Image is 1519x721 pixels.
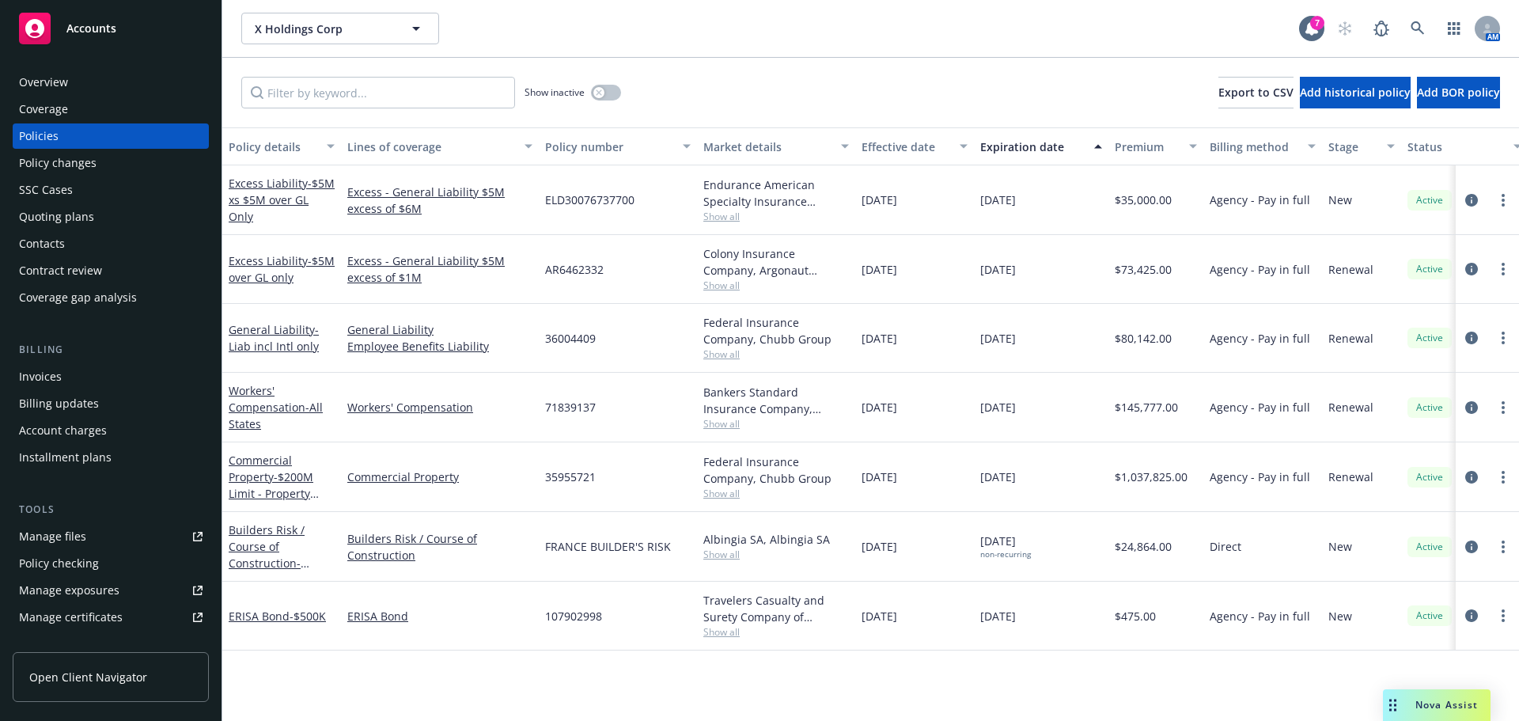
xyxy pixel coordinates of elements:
a: Excess Liability [229,176,335,224]
button: Add BOR policy [1417,77,1500,108]
div: Manage certificates [19,605,123,630]
div: Policy details [229,139,317,155]
a: more [1494,398,1513,417]
a: Search [1402,13,1434,44]
span: [DATE] [980,192,1016,208]
div: Account charges [19,418,107,443]
div: Travelers Casualty and Surety Company of America, Travelers Insurance [703,592,849,625]
button: Lines of coverage [341,127,539,165]
div: Coverage [19,97,68,122]
span: Renewal [1328,399,1373,416]
span: Show all [703,279,849,292]
a: ERISA Bond [347,608,532,624]
a: Manage exposures [13,578,209,603]
span: Show all [703,210,849,223]
span: [DATE] [980,469,1016,485]
span: [DATE] [862,608,897,624]
a: circleInformation [1462,606,1481,625]
span: [DATE] [862,192,897,208]
div: Policy number [545,139,673,155]
span: Export to CSV [1218,85,1294,100]
span: Direct [1210,538,1241,555]
a: Builders Risk / Course of Construction [347,530,532,564]
span: ELD30076737700 [545,192,634,208]
a: Billing updates [13,391,209,416]
a: more [1494,468,1513,487]
a: more [1494,537,1513,556]
div: Billing updates [19,391,99,416]
div: Manage exposures [19,578,119,603]
a: Coverage [13,97,209,122]
button: Expiration date [974,127,1108,165]
button: Billing method [1203,127,1322,165]
button: Stage [1322,127,1401,165]
div: Policy checking [19,551,99,576]
a: circleInformation [1462,398,1481,417]
span: 35955721 [545,469,596,485]
span: Renewal [1328,330,1373,347]
a: ERISA Bond [229,609,326,624]
a: Coverage gap analysis [13,285,209,310]
span: Active [1414,262,1445,276]
span: [DATE] [980,533,1031,560]
a: circleInformation [1462,328,1481,347]
a: Contacts [13,231,209,256]
a: Policies [13,123,209,149]
a: Manage certificates [13,605,209,630]
span: Active [1414,470,1445,484]
span: [DATE] [862,261,897,278]
a: more [1494,606,1513,625]
span: Renewal [1328,469,1373,485]
button: Add historical policy [1300,77,1411,108]
span: $73,425.00 [1115,261,1172,278]
a: Commercial Property [229,453,313,518]
a: Excess Liability [229,253,335,285]
a: Excess - General Liability $5M excess of $1M [347,252,532,286]
a: Workers' Compensation [347,399,532,416]
a: Builders Risk / Course of Construction [229,522,314,604]
div: Coverage gap analysis [19,285,137,310]
span: Show all [703,625,849,639]
button: Policy number [539,127,697,165]
span: [DATE] [862,538,897,555]
span: Show all [703,417,849,431]
a: circleInformation [1462,191,1481,210]
span: AR6462332 [545,261,604,278]
span: $475.00 [1115,608,1156,624]
div: Stage [1328,139,1377,155]
span: Active [1414,540,1445,554]
span: [DATE] [862,399,897,416]
div: non-recurring [980,549,1031,560]
div: Contract review [19,258,102,283]
a: Contract review [13,258,209,283]
div: Federal Insurance Company, Chubb Group [703,453,849,487]
div: Policy changes [19,150,97,176]
div: Colony Insurance Company, Argonaut Insurance Company (Argo), CRC Group [703,245,849,279]
div: Manage claims [19,632,99,657]
div: Federal Insurance Company, Chubb Group [703,314,849,347]
span: New [1328,192,1352,208]
button: X Holdings Corp [241,13,439,44]
div: Policies [19,123,59,149]
div: Billing method [1210,139,1298,155]
a: circleInformation [1462,260,1481,279]
span: Active [1414,400,1445,415]
span: $24,864.00 [1115,538,1172,555]
button: Policy details [222,127,341,165]
div: Lines of coverage [347,139,515,155]
div: Bankers Standard Insurance Company, Chubb Group [703,384,849,417]
span: Agency - Pay in full [1210,330,1310,347]
span: Renewal [1328,261,1373,278]
span: Active [1414,609,1445,623]
span: $1,037,825.00 [1115,469,1188,485]
span: Add historical policy [1300,85,1411,100]
span: Show inactive [525,85,585,99]
a: Manage claims [13,632,209,657]
button: Premium [1108,127,1203,165]
div: Contacts [19,231,65,256]
span: Active [1414,193,1445,207]
div: Premium [1115,139,1180,155]
span: Active [1414,331,1445,345]
a: Installment plans [13,445,209,470]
